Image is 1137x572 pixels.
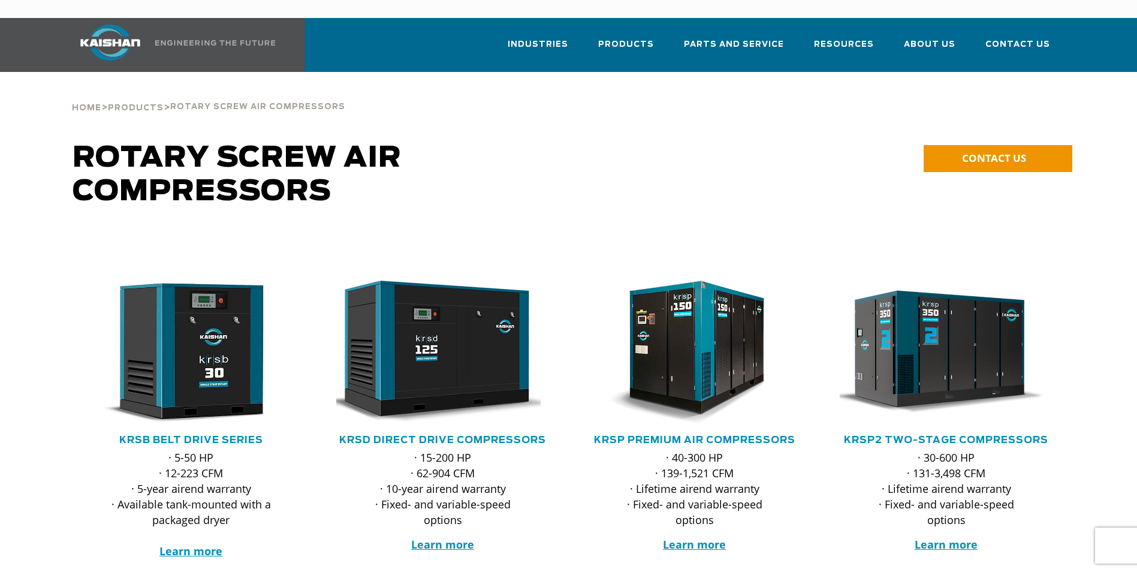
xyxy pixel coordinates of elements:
img: krsp150 [579,281,792,425]
a: Home [72,102,101,113]
span: Parts and Service [684,38,784,52]
span: Home [72,104,101,112]
a: Learn more [159,544,222,558]
div: > > [72,72,345,118]
span: About Us [904,38,955,52]
span: CONTACT US [962,151,1026,165]
a: Industries [508,29,568,70]
img: Engineering the future [155,40,275,46]
a: Learn more [915,537,978,552]
img: krsb30 [76,281,289,425]
span: Contact Us [985,38,1050,52]
a: KRSB Belt Drive Series [119,435,263,445]
span: Industries [508,38,568,52]
img: krsp350 [831,281,1044,425]
a: About Us [904,29,955,70]
a: KRSD Direct Drive Compressors [339,435,546,445]
p: · 30-600 HP · 131-3,498 CFM · Lifetime airend warranty · Fixed- and variable-speed options [864,450,1029,528]
a: Learn more [663,537,726,552]
a: Resources [814,29,874,70]
p: · 5-50 HP · 12-223 CFM · 5-year airend warranty · Available tank-mounted with a packaged dryer [108,450,274,559]
div: krsd125 [336,281,550,425]
a: Learn more [411,537,474,552]
a: Contact Us [985,29,1050,70]
div: krsp150 [588,281,801,425]
a: CONTACT US [924,145,1072,172]
span: Rotary Screw Air Compressors [170,103,345,111]
p: · 15-200 HP · 62-904 CFM · 10-year airend warranty · Fixed- and variable-speed options [360,450,526,528]
a: KRSP Premium Air Compressors [594,435,795,445]
p: · 40-300 HP · 139-1,521 CFM · Lifetime airend warranty · Fixed- and variable-speed options [612,450,777,528]
a: Products [108,102,164,113]
div: krsb30 [85,281,298,425]
span: Products [108,104,164,112]
span: Products [598,38,654,52]
span: Resources [814,38,874,52]
a: Parts and Service [684,29,784,70]
a: Products [598,29,654,70]
span: Rotary Screw Air Compressors [73,144,402,206]
img: kaishan logo [65,25,155,61]
a: KRSP2 Two-Stage Compressors [844,435,1048,445]
div: krsp350 [840,281,1053,425]
a: Kaishan USA [65,18,278,72]
img: krsd125 [327,281,541,425]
